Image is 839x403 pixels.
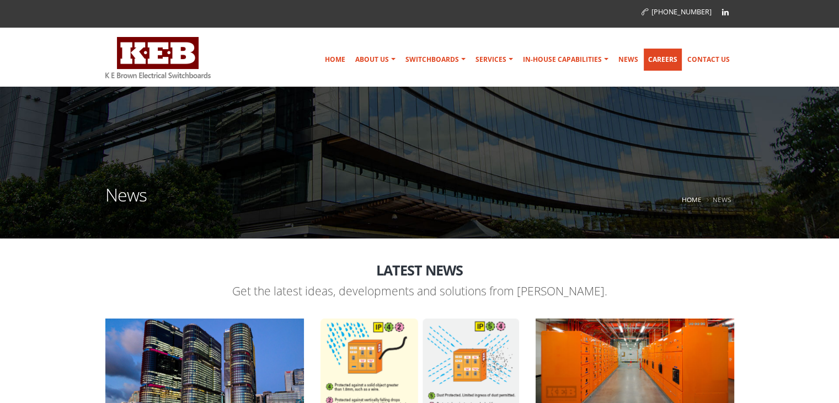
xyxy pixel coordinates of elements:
a: In-house Capabilities [519,49,613,71]
li: News [704,193,731,206]
a: Services [471,49,517,71]
a: [PHONE_NUMBER] [642,7,712,17]
a: Contact Us [683,49,734,71]
h1: News [105,186,147,218]
a: Home [320,49,350,71]
h2: Latest News [105,263,734,278]
a: Switchboards [401,49,470,71]
p: Get the latest ideas, developments and solutions from [PERSON_NAME]. [105,283,734,299]
a: Linkedin [717,4,734,20]
a: Home [682,195,702,204]
a: Careers [644,49,682,71]
a: About Us [351,49,400,71]
img: K E Brown Electrical Switchboards [105,37,211,78]
a: News [614,49,643,71]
